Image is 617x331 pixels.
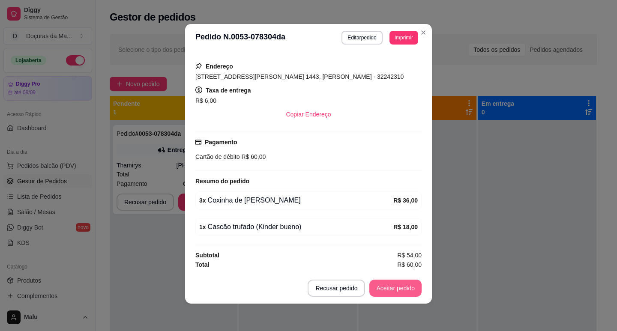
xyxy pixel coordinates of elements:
[341,31,382,45] button: Editarpedido
[195,261,209,268] strong: Total
[397,260,422,269] span: R$ 60,00
[393,197,418,204] strong: R$ 36,00
[195,139,201,145] span: credit-card
[195,97,216,104] span: R$ 6,00
[206,87,251,94] strong: Taxa de entrega
[199,197,206,204] strong: 3 x
[393,224,418,230] strong: R$ 18,00
[199,195,393,206] div: Coxinha de [PERSON_NAME]
[195,86,202,93] span: dollar
[240,153,266,160] span: R$ 60,00
[389,31,418,45] button: Imprimir
[369,280,422,297] button: Aceitar pedido
[308,280,365,297] button: Recusar pedido
[279,106,338,123] button: Copiar Endereço
[195,178,249,185] strong: Resumo do pedido
[199,224,206,230] strong: 1 x
[199,222,393,232] div: Cascão trufado (Kinder bueno)
[195,31,285,45] h3: Pedido N. 0053-078304da
[195,153,240,160] span: Cartão de débito
[206,63,233,70] strong: Endereço
[397,250,422,260] span: R$ 54,00
[416,26,430,39] button: Close
[205,139,237,146] strong: Pagamento
[195,252,219,259] strong: Subtotal
[195,63,202,69] span: pushpin
[195,73,404,80] span: [STREET_ADDRESS][PERSON_NAME] 1443, [PERSON_NAME] - 32242310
